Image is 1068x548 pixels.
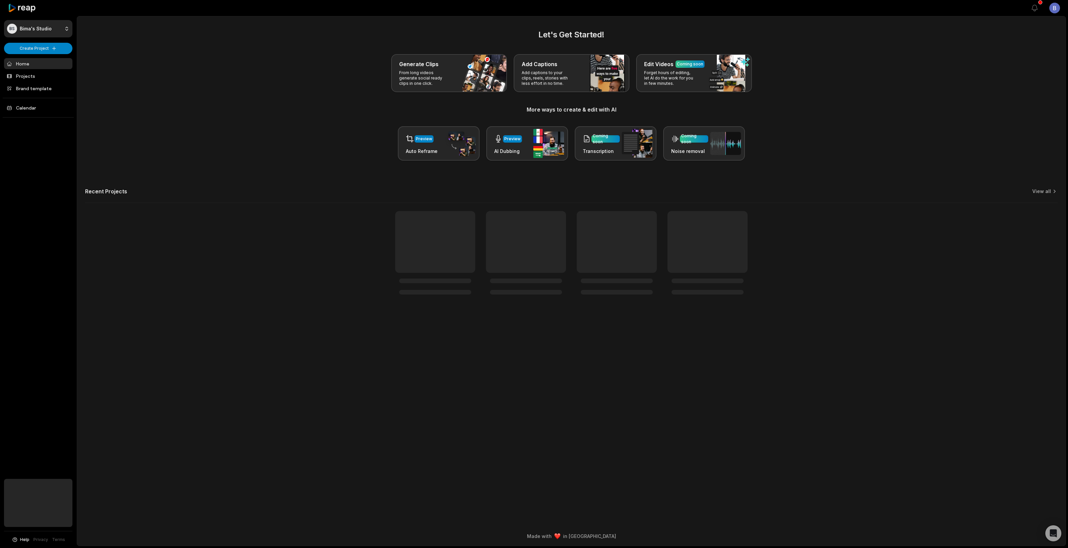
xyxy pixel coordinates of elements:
[85,29,1058,41] h2: Let's Get Started!
[33,537,48,543] a: Privacy
[644,60,674,68] h3: Edit Videos
[644,70,696,86] p: Forget hours of editing, let AI do the work for you in few minutes.
[494,148,522,155] h3: AI Dubbing
[583,148,620,155] h3: Transcription
[593,133,618,145] div: Coming soon
[20,26,52,32] p: Bima's Studio
[7,24,17,34] div: BS
[399,70,451,86] p: From long videos generate social ready clips in one click.
[554,533,560,539] img: heart emoji
[416,136,432,142] div: Preview
[4,102,72,113] a: Calendar
[399,60,439,68] h3: Generate Clips
[533,129,564,158] img: ai_dubbing.png
[681,133,707,145] div: Coming soon
[52,537,65,543] a: Terms
[4,43,72,54] button: Create Project
[710,132,741,155] img: noise_removal.png
[20,537,29,543] span: Help
[85,188,127,195] h2: Recent Projects
[85,106,1058,114] h3: More ways to create & edit with AI
[445,131,476,157] img: auto_reframe.png
[4,70,72,81] a: Projects
[671,148,708,155] h3: Noise removal
[622,129,652,158] img: transcription.png
[677,61,703,67] div: Coming soon
[4,83,72,94] a: Brand template
[1045,525,1061,541] div: Open Intercom Messenger
[504,136,521,142] div: Preview
[4,58,72,69] a: Home
[522,60,557,68] h3: Add Captions
[83,533,1060,540] div: Made with in [GEOGRAPHIC_DATA]
[406,148,438,155] h3: Auto Reframe
[1032,188,1051,195] a: View all
[522,70,573,86] p: Add captions to your clips, reels, stories with less effort in no time.
[12,537,29,543] button: Help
